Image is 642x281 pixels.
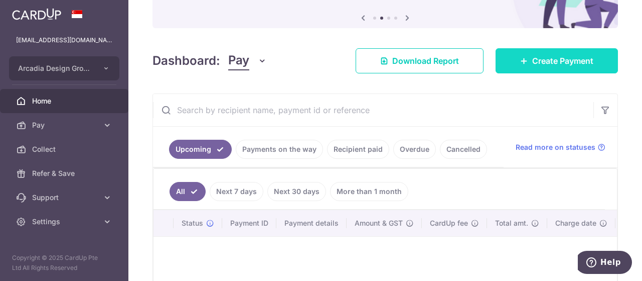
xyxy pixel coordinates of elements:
th: Payment details [276,210,347,236]
button: Pay [228,51,267,70]
span: Home [32,96,98,106]
span: Settings [32,217,98,227]
iframe: Opens a widget where you can find more information [578,251,632,276]
span: Create Payment [532,55,593,67]
span: Total amt. [495,218,528,228]
input: Search by recipient name, payment id or reference [153,94,593,126]
button: Arcadia Design Group Pte Ltd [9,56,119,80]
a: Recipient paid [327,140,389,159]
th: Payment ID [222,210,276,236]
span: Pay [228,51,249,70]
span: Collect [32,144,98,154]
span: Pay [32,120,98,130]
h4: Dashboard: [152,52,220,70]
p: [EMAIL_ADDRESS][DOMAIN_NAME] [16,35,112,45]
a: Next 7 days [210,182,263,201]
a: Create Payment [496,48,618,73]
span: Refer & Save [32,168,98,178]
a: All [170,182,206,201]
span: Arcadia Design Group Pte Ltd [18,63,92,73]
a: Download Report [356,48,484,73]
span: Support [32,193,98,203]
span: CardUp fee [430,218,468,228]
a: Payments on the way [236,140,323,159]
a: Cancelled [440,140,487,159]
span: Read more on statuses [516,142,595,152]
a: Overdue [393,140,436,159]
a: More than 1 month [330,182,408,201]
span: Amount & GST [355,218,403,228]
img: CardUp [12,8,61,20]
span: Status [182,218,203,228]
a: Upcoming [169,140,232,159]
a: Read more on statuses [516,142,605,152]
span: Download Report [392,55,459,67]
span: Charge date [555,218,596,228]
a: Next 30 days [267,182,326,201]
